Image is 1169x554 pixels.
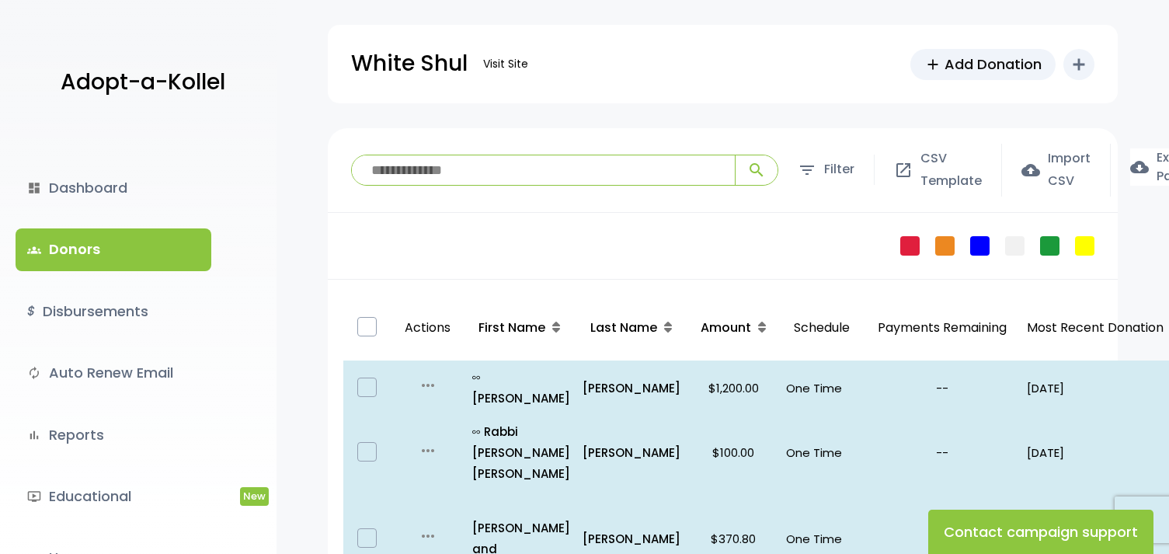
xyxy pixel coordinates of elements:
[870,378,1014,399] p: --
[786,528,858,549] p: One Time
[1027,378,1164,399] p: [DATE]
[870,528,1014,549] p: --
[590,319,657,336] span: Last Name
[16,228,211,270] a: groupsDonors
[1027,317,1164,340] p: Most Recent Donation
[1070,55,1088,74] i: add
[351,44,468,83] p: White Shul
[478,319,545,336] span: First Name
[475,49,536,79] a: Visit Site
[27,181,41,195] i: dashboard
[472,367,570,409] p: [PERSON_NAME]
[472,421,570,484] a: all_inclusiveRabbi [PERSON_NAME] [PERSON_NAME]
[419,527,437,545] i: more_horiz
[824,159,854,181] span: Filter
[53,45,225,120] a: Adopt-a-Kollel
[1063,49,1094,80] button: add
[786,301,858,355] p: Schedule
[1130,158,1149,176] span: cloud_download
[870,442,1014,463] p: --
[61,63,225,102] p: Adopt-a-Kollel
[16,291,211,333] a: $Disbursements
[786,442,858,463] p: One Time
[240,487,269,505] span: New
[693,528,774,549] p: $370.80
[1048,148,1091,193] span: Import CSV
[16,167,211,209] a: dashboardDashboard
[920,148,982,193] span: CSV Template
[419,441,437,460] i: more_horiz
[747,161,766,179] span: search
[472,367,570,409] a: all_inclusive[PERSON_NAME]
[472,428,484,436] i: all_inclusive
[419,376,437,395] i: more_horiz
[27,301,35,323] i: $
[27,490,41,503] i: ondemand_video
[870,301,1014,355] p: Payments Remaining
[693,442,774,463] p: $100.00
[27,366,41,380] i: autorenew
[798,161,816,179] span: filter_list
[735,155,778,185] button: search
[910,49,1056,80] a: addAdd Donation
[1021,161,1040,179] span: cloud_upload
[27,428,41,442] i: bar_chart
[924,56,941,73] span: add
[16,476,211,517] a: ondemand_videoEducationalNew
[1027,442,1164,463] p: [DATE]
[928,510,1153,554] button: Contact campaign support
[583,442,680,463] a: [PERSON_NAME]
[397,301,458,355] p: Actions
[472,421,570,484] p: Rabbi [PERSON_NAME] [PERSON_NAME]
[894,161,913,179] span: open_in_new
[693,378,774,399] p: $1,200.00
[786,378,858,399] p: One Time
[701,319,751,336] span: Amount
[16,352,211,394] a: autorenewAuto Renew Email
[472,374,484,382] i: all_inclusive
[945,54,1042,75] span: Add Donation
[27,243,41,257] span: groups
[583,378,680,399] a: [PERSON_NAME]
[583,528,680,549] a: [PERSON_NAME]
[16,414,211,456] a: bar_chartReports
